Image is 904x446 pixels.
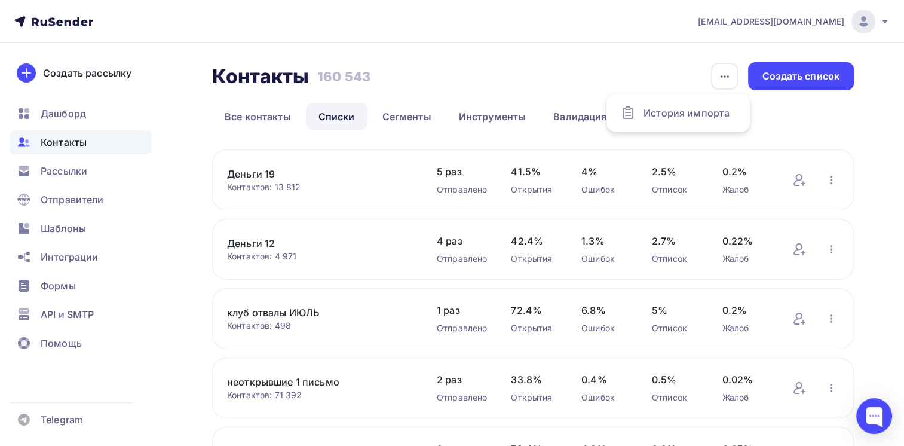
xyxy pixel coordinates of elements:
span: 2.5% [652,164,698,179]
span: 0.4% [581,372,628,387]
span: 0.2% [722,303,769,317]
a: клуб отвалы ИЮЛЬ [227,306,413,320]
span: Telegram [41,413,83,427]
a: Все контакты [212,103,304,130]
a: Инструменты [446,103,539,130]
span: Рассылки [41,164,87,178]
div: Контактов: 13 812 [227,181,413,193]
div: Отправлено [437,322,487,334]
span: 0.22% [722,234,769,248]
span: 0.02% [722,372,769,387]
span: 41.5% [511,164,557,179]
a: Шаблоны [10,216,152,240]
span: 4 раз [437,234,487,248]
span: API и SMTP [41,307,94,322]
div: Отправлено [437,392,487,404]
span: Дашборд [41,106,86,121]
a: Деньги 12 [227,236,413,251]
a: Дашборд [10,102,152,126]
span: 33.8% [511,372,557,387]
div: Отписок [652,184,698,195]
span: [EMAIL_ADDRESS][DOMAIN_NAME] [698,16,844,28]
a: Валидация базы [541,103,646,130]
div: Ошибок [581,322,628,334]
h3: 160 543 [317,68,370,85]
div: Открытия [511,392,557,404]
div: Контактов: 498 [227,320,413,332]
span: 4% [581,164,628,179]
span: Формы [41,279,76,293]
span: 2 раз [437,372,487,387]
span: 1 раз [437,303,487,317]
div: Ошибок [581,392,628,404]
a: [EMAIL_ADDRESS][DOMAIN_NAME] [698,10,890,33]
span: 0.5% [652,372,698,387]
div: Контактов: 4 971 [227,251,413,262]
span: 6.8% [581,303,628,317]
div: История импорта [621,106,736,120]
a: Сегменты [370,103,444,130]
a: Контакты [10,130,152,154]
div: Отписок [652,322,698,334]
span: 2.7% [652,234,698,248]
span: Отправители [41,193,104,207]
span: Контакты [41,135,87,149]
div: Отписок [652,253,698,265]
a: Рассылки [10,159,152,183]
span: 5% [652,303,698,317]
h2: Контакты [212,65,309,88]
a: неоткрывшие 1 письмо [227,375,413,389]
a: Формы [10,274,152,298]
div: Отправлено [437,253,487,265]
a: Отправители [10,188,152,212]
span: 72.4% [511,303,557,317]
div: Ошибок [581,184,628,195]
div: Контактов: 71 392 [227,389,413,401]
a: Деньги 19 [227,167,413,181]
span: 42.4% [511,234,557,248]
div: Жалоб [722,322,769,334]
span: Шаблоны [41,221,86,236]
div: Создать список [762,69,839,83]
div: Открытия [511,253,557,265]
span: 1.3% [581,234,628,248]
div: Жалоб [722,184,769,195]
a: Списки [306,103,367,130]
div: Жалоб [722,392,769,404]
span: 5 раз [437,164,487,179]
span: Интеграции [41,250,98,264]
div: Отправлено [437,184,487,195]
div: Жалоб [722,253,769,265]
div: Открытия [511,184,557,195]
div: Создать рассылку [43,66,131,80]
div: Открытия [511,322,557,334]
span: Помощь [41,336,82,350]
div: Отписок [652,392,698,404]
span: 0.2% [722,164,769,179]
div: Ошибок [581,253,628,265]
